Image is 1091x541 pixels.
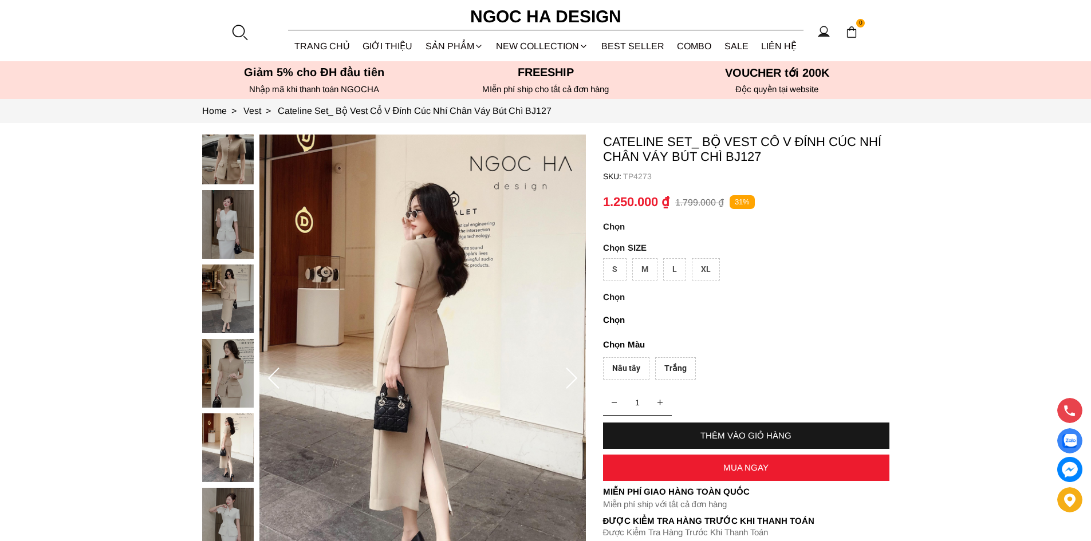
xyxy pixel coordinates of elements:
a: GIỚI THIỆU [356,31,419,61]
font: Giảm 5% cho ĐH đầu tiên [244,66,384,78]
span: > [227,106,241,116]
img: Cateline Set_ Bộ Vest Cổ V Đính Cúc Nhí Chân Váy Bút Chì BJ127_mini_5 [202,339,254,408]
div: Trắng [655,357,696,380]
div: M [632,258,657,281]
input: Quantity input [603,391,672,414]
font: Nhập mã khi thanh toán NGOCHA [249,84,379,94]
span: 0 [856,19,865,28]
h6: Độc quyền tại website [665,84,889,94]
font: Miễn phí ship với tất cả đơn hàng [603,499,727,509]
img: Cateline Set_ Bộ Vest Cổ V Đính Cúc Nhí Chân Váy Bút Chì BJ127_mini_3 [202,190,254,259]
a: messenger [1057,457,1082,482]
div: THÊM VÀO GIỎ HÀNG [603,431,889,440]
img: Cateline Set_ Bộ Vest Cổ V Đính Cúc Nhí Chân Váy Bút Chì BJ127_mini_6 [202,413,254,482]
h5: VOUCHER tới 200K [665,66,889,80]
font: Freeship [518,66,574,78]
a: Link to Cateline Set_ Bộ Vest Cổ V Đính Cúc Nhí Chân Váy Bút Chì BJ127 [278,106,552,116]
a: Display image [1057,428,1082,453]
p: Màu [603,338,889,352]
a: SALE [718,31,755,61]
p: SIZE [603,243,889,252]
a: Link to Home [202,106,243,116]
div: S [603,258,627,281]
font: Miễn phí giao hàng toàn quốc [603,487,750,496]
div: L [663,258,686,281]
p: Được Kiểm Tra Hàng Trước Khi Thanh Toán [603,527,889,538]
a: BEST SELLER [595,31,671,61]
p: Cateline Set_ Bộ Vest Cổ V Đính Cúc Nhí Chân Váy Bút Chì BJ127 [603,135,889,164]
p: 1.250.000 ₫ [603,195,669,210]
div: Nâu tây [603,357,649,380]
div: XL [692,258,720,281]
img: Cateline Set_ Bộ Vest Cổ V Đính Cúc Nhí Chân Váy Bút Chì BJ127_mini_4 [202,264,254,333]
p: 1.799.000 ₫ [675,197,724,208]
a: NEW COLLECTION [490,31,595,61]
a: LIÊN HỆ [755,31,804,61]
div: SẢN PHẨM [419,31,490,61]
h6: MIễn phí ship cho tất cả đơn hàng [434,84,658,94]
img: Display image [1062,434,1077,448]
img: img-CART-ICON-ksit0nf1 [845,26,858,38]
p: TP4273 [623,172,889,181]
a: Ngoc Ha Design [460,3,632,30]
img: Cateline Set_ Bộ Vest Cổ V Đính Cúc Nhí Chân Váy Bút Chì BJ127_mini_2 [202,116,254,184]
h6: SKU: [603,172,623,181]
p: 31% [730,195,755,210]
a: Combo [671,31,718,61]
div: MUA NGAY [603,463,889,472]
p: Được Kiểm Tra Hàng Trước Khi Thanh Toán [603,516,889,526]
a: Link to Vest [243,106,278,116]
a: TRANG CHỦ [288,31,357,61]
span: > [261,106,275,116]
